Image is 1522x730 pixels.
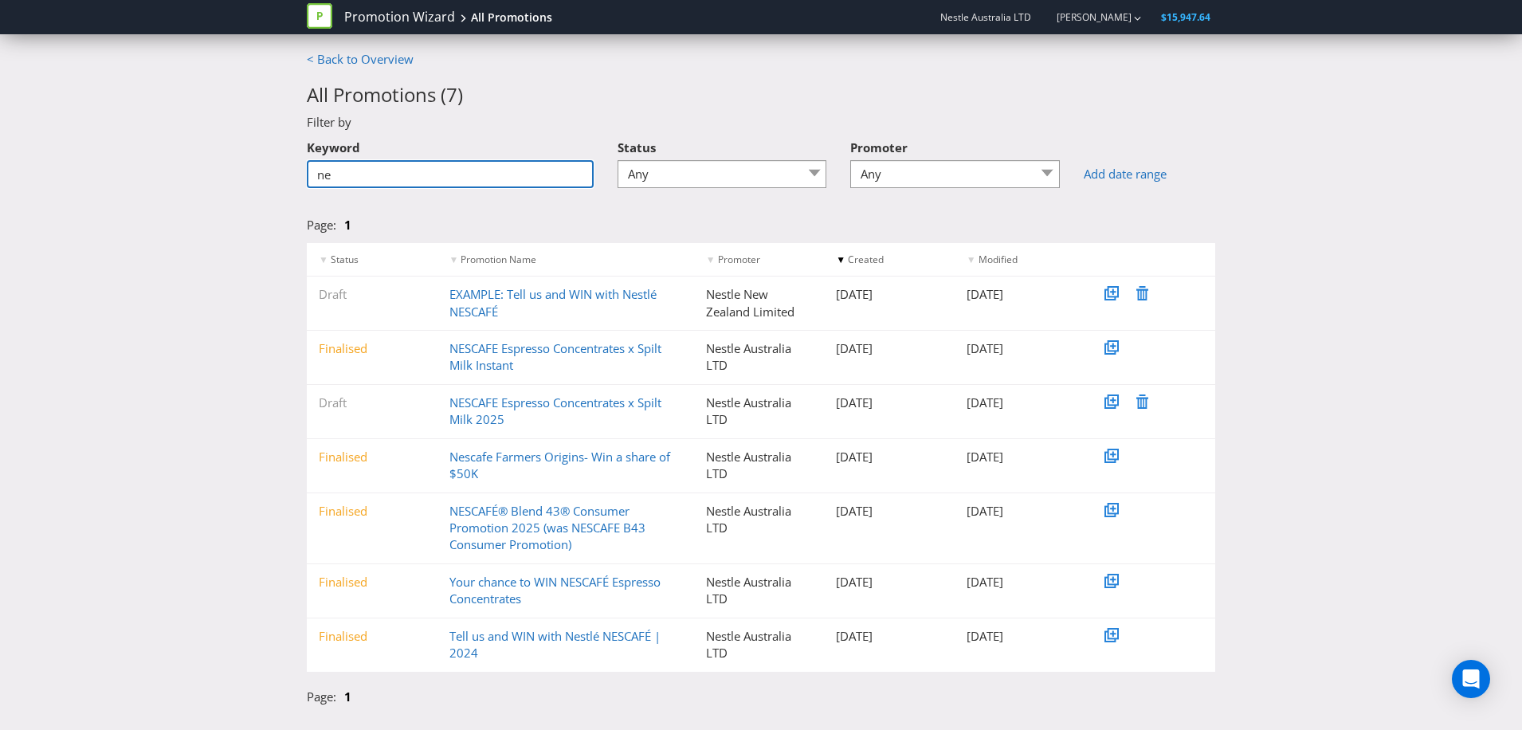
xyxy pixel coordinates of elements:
a: Add date range [1084,166,1215,182]
div: [DATE] [824,503,955,520]
div: Nestle Australia LTD [694,449,825,483]
div: [DATE] [955,449,1085,465]
div: Nestle New Zealand Limited [694,286,825,320]
div: [DATE] [955,394,1085,411]
span: Status [618,139,656,155]
a: Your chance to WIN NESCAFÉ Espresso Concentrates [449,574,661,606]
span: Promoter [718,253,760,266]
div: [DATE] [824,286,955,303]
div: Draft [307,286,437,303]
span: Promoter [850,139,908,155]
div: All Promotions [471,10,552,26]
span: Status [331,253,359,266]
div: Nestle Australia LTD [694,503,825,537]
span: ▼ [449,253,459,266]
div: [DATE] [824,449,955,465]
span: All Promotions ( [307,81,446,108]
a: Nescafe Farmers Origins- Win a share of $50K [449,449,670,481]
div: [DATE] [955,340,1085,357]
div: [DATE] [824,628,955,645]
div: Draft [307,394,437,411]
div: Finalised [307,628,437,645]
span: 7 [446,81,457,108]
div: Nestle Australia LTD [694,394,825,429]
div: [DATE] [955,503,1085,520]
a: Tell us and WIN with Nestlé NESCAFÉ | 2024 [449,628,661,661]
a: NESCAFÉ® Blend 43® Consumer Promotion 2025 (was NESCAFE B43 Consumer Promotion) [449,503,645,553]
span: ▼ [706,253,716,266]
div: [DATE] [955,628,1085,645]
span: Page: [307,689,336,704]
div: Filter by [295,114,1227,131]
div: Finalised [307,503,437,520]
div: Finalised [307,340,437,357]
span: Created [848,253,884,266]
div: [DATE] [824,340,955,357]
div: Nestle Australia LTD [694,574,825,608]
span: Page: [307,217,336,233]
span: ▼ [319,253,328,266]
div: [DATE] [824,574,955,591]
div: Finalised [307,574,437,591]
div: [DATE] [824,394,955,411]
a: [PERSON_NAME] [1041,10,1132,24]
div: [DATE] [955,574,1085,591]
span: Nestle Australia LTD [940,10,1031,24]
a: EXAMPLE: Tell us and WIN with Nestlé NESCAFÉ [449,286,657,319]
a: Promotion Wizard [344,8,455,26]
div: Nestle Australia LTD [694,340,825,375]
span: Modified [979,253,1018,266]
a: < Back to Overview [307,51,414,67]
div: [DATE] [955,286,1085,303]
div: Nestle Australia LTD [694,628,825,662]
a: 1 [344,689,351,704]
a: NESCAFE Espresso Concentrates x Spilt Milk Instant [449,340,661,373]
input: Filter promotions... [307,160,594,188]
span: Promotion Name [461,253,536,266]
span: ) [457,81,463,108]
span: ▼ [967,253,976,266]
a: NESCAFE Espresso Concentrates x Spilt Milk 2025 [449,394,661,427]
label: Keyword [307,131,360,156]
div: Finalised [307,449,437,465]
a: 1 [344,217,351,233]
span: ▼ [836,253,845,266]
div: Open Intercom Messenger [1452,660,1490,698]
span: $15,947.64 [1161,10,1210,24]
